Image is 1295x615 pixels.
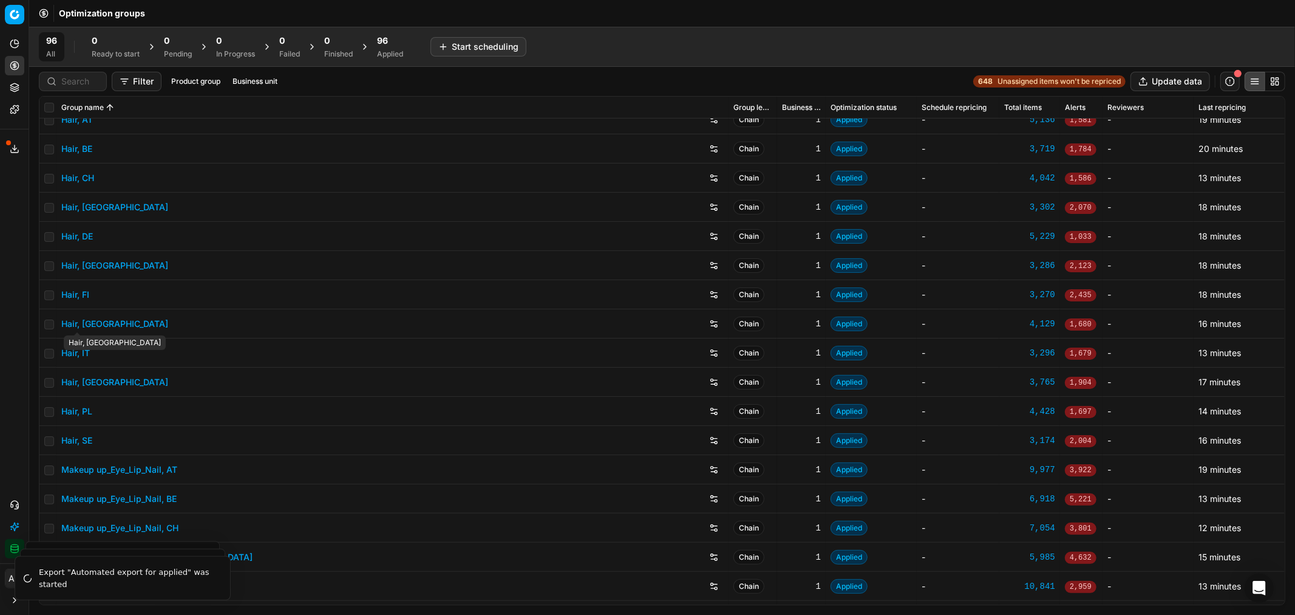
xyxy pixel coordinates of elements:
[917,426,999,455] td: -
[733,346,764,360] span: Chain
[1065,493,1096,506] span: 5,221
[1065,552,1096,564] span: 4,632
[733,287,764,302] span: Chain
[733,258,764,273] span: Chain
[1065,143,1096,156] span: 1,784
[61,230,93,242] a: Hair, DE
[831,462,868,477] span: Applied
[917,193,999,222] td: -
[61,435,92,447] a: Hair, SE
[279,35,285,47] span: 0
[1004,201,1055,213] div: 3,302
[733,229,764,244] span: Chain
[1103,572,1194,601] td: -
[92,49,140,59] div: Ready to start
[733,462,764,477] span: Chain
[782,376,821,388] div: 1
[782,172,821,184] div: 1
[1004,493,1055,505] a: 6,918
[1103,251,1194,280] td: -
[1004,435,1055,447] a: 3,174
[1004,143,1055,155] a: 3,719
[216,35,222,47] span: 0
[1198,493,1241,504] span: 13 minutes
[1198,406,1241,416] span: 14 minutes
[430,37,526,57] button: Start scheduling
[324,35,330,47] span: 0
[831,171,868,185] span: Applied
[782,318,821,330] div: 1
[1004,347,1055,359] a: 3,296
[61,289,89,301] a: Hair, FI
[733,317,764,331] span: Chain
[917,309,999,338] td: -
[61,143,92,155] a: Hair, BE
[917,105,999,134] td: -
[733,579,764,594] span: Chain
[1004,551,1055,563] a: 5,985
[1065,202,1096,214] span: 2,070
[1198,143,1243,154] span: 20 minutes
[1065,348,1096,360] span: 1,679
[5,569,24,588] button: AC
[978,77,993,86] strong: 648
[61,376,168,388] a: Hair, [GEOGRAPHIC_DATA]
[5,569,24,588] span: AC
[1065,260,1096,272] span: 2,123
[917,134,999,163] td: -
[46,35,57,47] span: 96
[1004,114,1055,126] a: 5,136
[228,74,282,89] button: Business unit
[917,280,999,309] td: -
[782,522,821,534] div: 1
[112,72,161,91] button: Filter
[1065,406,1096,418] span: 1,697
[61,103,104,112] span: Group name
[782,143,821,155] div: 1
[59,7,145,19] span: Optimization groups
[61,75,99,88] input: Search
[164,49,192,59] div: Pending
[61,405,92,417] a: Hair, PL
[377,35,388,47] span: 96
[61,259,168,272] a: Hair, [GEOGRAPHIC_DATA]
[831,229,868,244] span: Applied
[1004,289,1055,301] a: 3,270
[782,405,821,417] div: 1
[1103,280,1194,309] td: -
[831,287,868,302] span: Applied
[216,49,255,59] div: In Progress
[1103,514,1194,543] td: -
[973,75,1126,88] a: 648Unassigned items won't be repriced
[1065,289,1096,301] span: 2,435
[733,433,764,448] span: Chain
[1103,163,1194,193] td: -
[1004,464,1055,476] a: 9,977
[1004,230,1055,242] a: 5,229
[1103,222,1194,251] td: -
[1103,397,1194,426] td: -
[1103,455,1194,484] td: -
[782,114,821,126] div: 1
[1065,435,1096,447] span: 2,004
[831,433,868,448] span: Applied
[61,464,177,476] a: Makeup up_Eye_Lip_Nail, AT
[831,346,868,360] span: Applied
[782,230,821,242] div: 1
[1107,103,1144,112] span: Reviewers
[1103,543,1194,572] td: -
[1198,202,1241,212] span: 18 minutes
[64,335,166,350] div: Hair, [GEOGRAPHIC_DATA]
[733,103,772,112] span: Group level
[1004,405,1055,417] div: 4,428
[917,338,999,368] td: -
[92,35,97,47] span: 0
[1103,105,1194,134] td: -
[1198,260,1241,270] span: 18 minutes
[61,201,168,213] a: Hair, [GEOGRAPHIC_DATA]
[1065,464,1096,476] span: 3,922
